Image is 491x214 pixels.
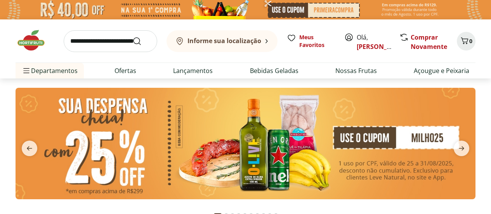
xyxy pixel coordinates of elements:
[448,141,475,156] button: next
[411,33,447,51] a: Comprar Novamente
[287,33,335,49] a: Meus Favoritos
[173,66,213,75] a: Lançamentos
[16,29,54,52] img: Hortifruti
[414,66,469,75] a: Açougue e Peixaria
[16,88,475,199] img: cupom
[16,141,43,156] button: previous
[469,37,472,45] span: 0
[115,66,136,75] a: Ofertas
[22,61,78,80] span: Departamentos
[167,30,278,52] button: Informe sua localização
[357,33,391,51] span: Olá,
[299,33,335,49] span: Meus Favoritos
[22,61,31,80] button: Menu
[250,66,298,75] a: Bebidas Geladas
[187,37,261,45] b: Informe sua localização
[132,37,151,46] button: Submit Search
[457,32,475,50] button: Carrinho
[357,42,407,51] a: [PERSON_NAME]
[64,30,157,52] input: search
[335,66,377,75] a: Nossas Frutas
